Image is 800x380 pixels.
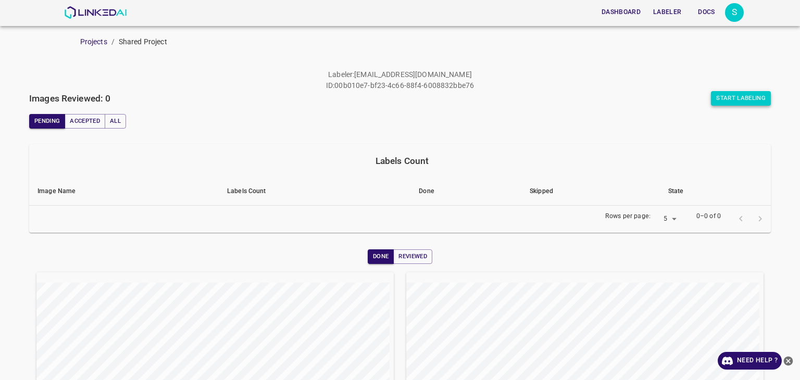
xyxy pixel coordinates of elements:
[690,4,723,21] button: Docs
[647,2,687,23] a: Labeler
[597,4,645,21] button: Dashboard
[119,36,167,47] p: Shared Project
[696,212,721,221] p: 0–0 of 0
[595,2,647,23] a: Dashboard
[326,80,334,91] p: ID :
[80,37,107,46] a: Projects
[354,69,472,80] p: [EMAIL_ADDRESS][DOMAIN_NAME]
[521,178,660,206] th: Skipped
[782,352,795,370] button: close-help
[687,2,725,23] a: Docs
[605,212,651,221] p: Rows per page:
[649,4,685,21] button: Labeler
[368,249,394,264] button: Done
[334,80,474,91] p: 00b010e7-bf23-4c66-88f4-6008832bbe76
[37,154,767,168] div: Labels Count
[725,3,744,22] button: Open settings
[655,212,680,226] div: 5
[718,352,782,370] a: Need Help ?
[328,69,354,80] p: Labeler :
[64,6,127,19] img: LinkedAI
[29,114,65,129] button: Pending
[29,91,110,106] h6: Images Reviewed: 0
[410,178,521,206] th: Done
[711,91,771,106] button: Start Labeling
[105,114,126,129] button: All
[80,36,800,47] nav: breadcrumb
[219,178,410,206] th: Labels Count
[393,249,432,264] button: Reviewed
[29,178,219,206] th: Image Name
[725,3,744,22] div: S
[65,114,105,129] button: Accepted
[660,178,771,206] th: State
[111,36,115,47] li: /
